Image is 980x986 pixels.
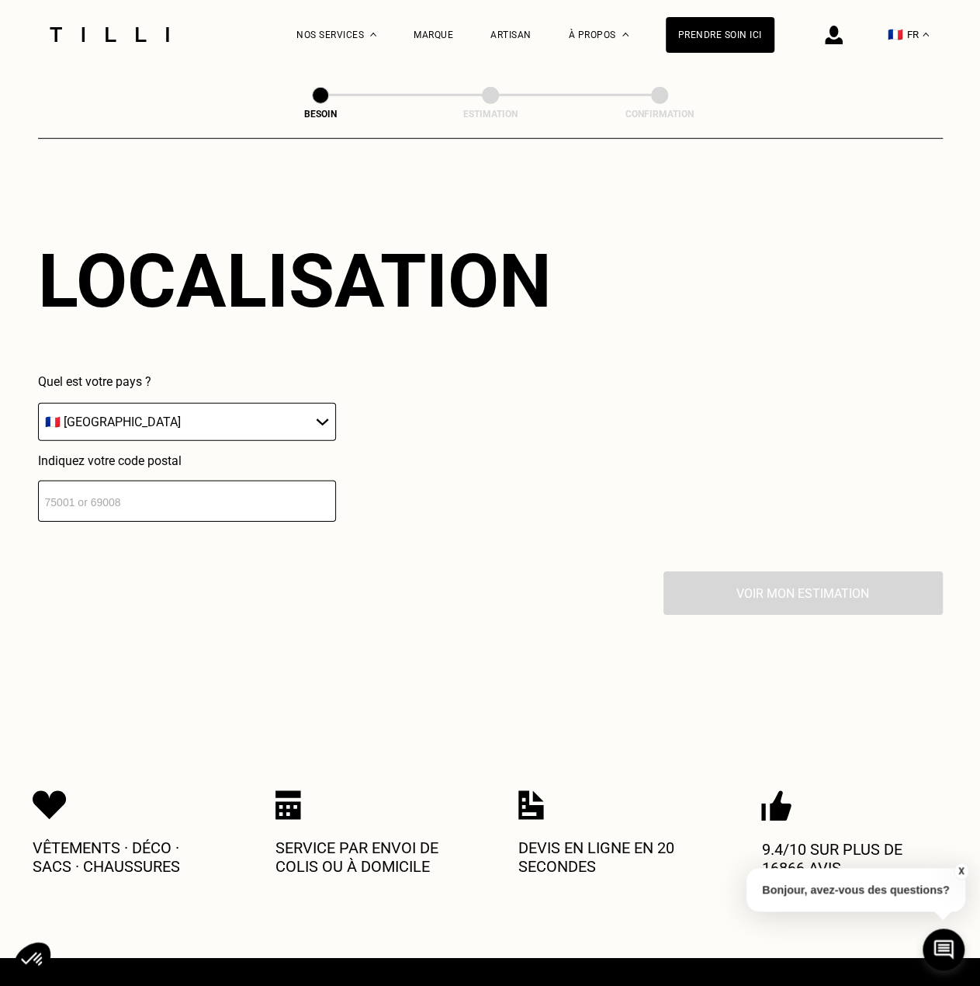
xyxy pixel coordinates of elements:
[370,33,376,36] img: Menu déroulant
[746,868,965,911] p: Bonjour, avez-vous des questions?
[38,453,336,468] p: Indiquez votre code postal
[33,790,67,820] img: Icon
[622,33,629,36] img: Menu déroulant à propos
[38,238,552,325] div: Localisation
[582,109,737,120] div: Confirmation
[38,374,336,389] p: Quel est votre pays ?
[761,790,791,821] img: Icon
[243,109,398,120] div: Besoin
[666,17,774,53] a: Prendre soin ici
[518,838,705,876] p: Devis en ligne en 20 secondes
[44,27,175,42] img: Logo du service de couturière Tilli
[825,26,843,44] img: icône connexion
[33,838,219,876] p: Vêtements · Déco · Sacs · Chaussures
[923,33,929,36] img: menu déroulant
[413,109,568,120] div: Estimation
[888,27,903,42] span: 🇫🇷
[953,863,968,880] button: X
[518,790,544,820] img: Icon
[414,30,453,40] a: Marque
[275,838,462,876] p: Service par envoi de colis ou à domicile
[490,30,532,40] a: Artisan
[38,481,336,522] input: 75001 or 69008
[761,840,947,877] p: 9.4/10 sur plus de 16866 avis
[275,790,301,820] img: Icon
